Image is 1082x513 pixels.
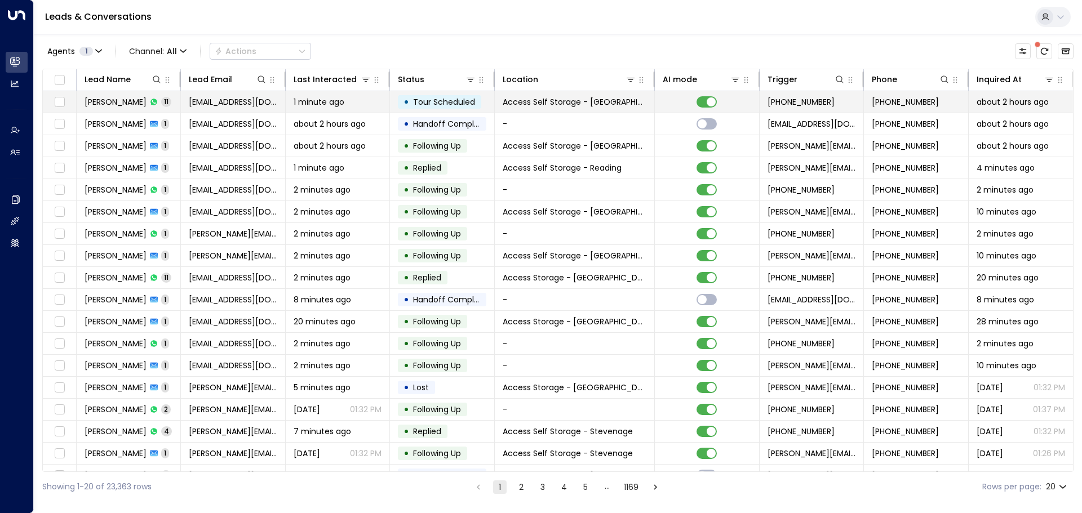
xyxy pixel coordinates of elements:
span: +447553380042 [872,96,939,108]
span: +447553380042 [768,96,835,108]
span: ELAINE ODONNELL [85,118,147,130]
span: ELAINE ODONNELL [85,96,147,108]
span: Toggle select row [52,469,66,483]
span: 10 minutes ago [977,206,1036,217]
div: • [403,422,409,441]
span: Toggle select row [52,271,66,285]
div: • [403,378,409,397]
button: Archived Leads [1058,43,1074,59]
div: Trigger [768,73,845,86]
span: laura.chambers@accessstorage.com [768,316,855,327]
span: 2 minutes ago [977,184,1034,195]
span: 1 [79,47,93,56]
span: Toggle select row [52,381,66,395]
div: • [403,202,409,221]
div: Last Interacted [294,73,357,86]
span: Following Up [413,206,461,217]
span: All [167,47,177,56]
td: - [495,289,655,310]
span: +447932326522 [872,426,939,437]
div: Button group with a nested menu [210,43,311,60]
span: gmlg55@hotmail.com [768,294,855,305]
span: Toggle select row [52,403,66,417]
div: • [403,400,409,419]
span: Toggle select row [52,447,66,461]
span: Toggle select row [52,425,66,439]
span: Following Up [413,250,461,261]
span: 1 [161,207,169,216]
div: Inquired At [977,73,1055,86]
span: 1 [161,338,169,348]
span: 5 minutes ago [294,382,351,393]
span: 1 [161,251,169,260]
span: 20 minutes ago [977,272,1039,283]
div: • [403,224,409,243]
span: +447776182100 [872,470,939,481]
div: • [403,114,409,133]
span: Access Storage - Edmonton [503,316,646,327]
span: Access Self Storage - Twickenham [503,250,646,261]
span: 4 minutes ago [977,162,1035,173]
div: • [403,92,409,111]
span: +447703546194 [872,404,939,415]
span: Colin Espie [85,404,147,415]
span: 2 minutes ago [977,228,1034,239]
span: +447845526717 [768,338,835,349]
span: 2 minutes ago [294,272,351,283]
span: 1 minute ago [294,96,344,108]
span: +447932326522 [872,448,939,459]
span: Oct 11, 2025 [977,404,1003,415]
span: gmlg55@hotmail.com [189,316,277,327]
span: +447470273225 [872,250,939,261]
label: Rows per page: [982,481,1041,493]
span: Handoff Completed [413,470,493,481]
span: Following Up [413,404,461,415]
span: Replied [413,272,441,283]
div: Lead Name [85,73,131,86]
span: 1 [161,316,169,326]
span: about 2 hours ago [977,96,1049,108]
span: eodonnell38@gmail.com [189,140,277,151]
span: Toggle select row [52,359,66,373]
p: 01:37 PM [1033,404,1065,415]
span: +447958084245 [768,272,835,283]
div: Lead Email [189,73,267,86]
span: +447828706258 [872,184,939,195]
span: Access Storage - Edmonton [503,272,646,283]
button: page 1 [493,480,507,494]
span: Toggle select all [52,73,66,87]
span: ikillclowns1@protonmail.com [189,162,277,173]
div: Phone [872,73,950,86]
span: Following Up [413,184,461,195]
span: 2 minutes ago [294,250,351,261]
span: Giovanni Giordani [85,294,147,305]
span: Toggle select row [52,205,66,219]
span: Toggle select row [52,117,66,131]
td: - [495,179,655,200]
div: • [403,444,409,463]
span: Access Self Storage - Stevenage [503,448,633,459]
span: Access Self Storage - Portsmouth [503,206,646,217]
span: gmlg55@hotmail.com [189,294,277,305]
span: c.capon@hornail.co.uk [189,250,277,261]
span: +447553380042 [872,118,939,130]
span: Giovanni Giordani [85,272,147,283]
span: There are new threads available. Refresh the grid to view the latest updates. [1036,43,1052,59]
div: • [403,466,409,485]
div: Lead Name [85,73,162,86]
button: Agents1 [42,43,106,59]
div: AI mode [663,73,740,86]
nav: pagination navigation [471,480,663,494]
td: - [495,223,655,244]
span: ELAINE ODONNELL [85,140,147,151]
a: Leads & Conversations [45,10,152,23]
div: • [403,290,409,309]
div: Status [398,73,476,86]
span: Chris Capon [85,228,147,239]
span: Toggle select row [52,293,66,307]
button: Go to next page [649,480,662,494]
span: about 2 hours ago [294,118,366,130]
span: laura.chambers@accessstorage.com [768,382,855,393]
span: 1 [161,229,169,238]
span: 3 [161,470,171,480]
